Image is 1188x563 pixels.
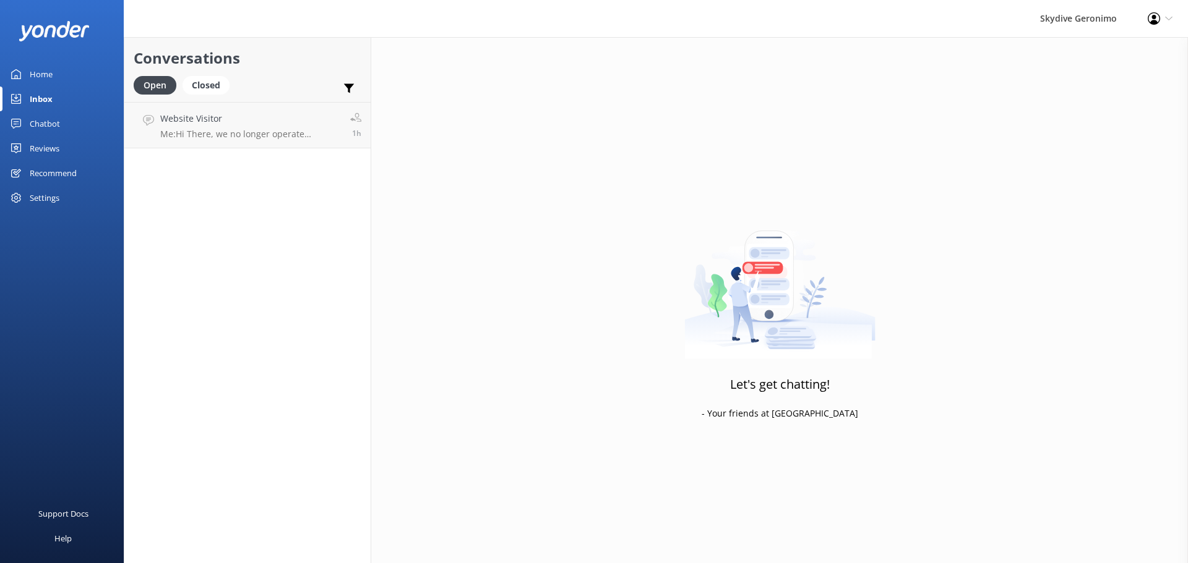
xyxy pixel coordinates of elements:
span: Oct 06 2025 09:58am (UTC +08:00) Australia/Perth [352,128,361,138]
h3: Let's get chatting! [730,375,830,394]
img: artwork of a man stealing a conversation from at giant smartphone [684,205,876,359]
img: yonder-white-logo.png [19,21,90,41]
a: Website VisitorMe:Hi There, we no longer operate anymore in [GEOGRAPHIC_DATA]; we operate over on... [124,102,371,148]
div: Help [54,526,72,551]
p: - Your friends at [GEOGRAPHIC_DATA] [702,407,858,420]
div: Recommend [30,161,77,185]
p: Me: Hi There, we no longer operate anymore in [GEOGRAPHIC_DATA]; we operate over on [GEOGRAPHIC_D... [160,129,341,140]
h4: Website Visitor [160,112,341,125]
h2: Conversations [134,46,361,70]
a: Closed [183,78,236,91]
div: Reviews [30,136,59,161]
div: Open [134,76,176,95]
a: Open [134,78,183,91]
div: Closed [183,76,230,95]
div: Inbox [30,87,53,111]
div: Chatbot [30,111,60,136]
div: Settings [30,185,59,210]
div: Support Docs [38,501,88,526]
div: Home [30,62,53,87]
